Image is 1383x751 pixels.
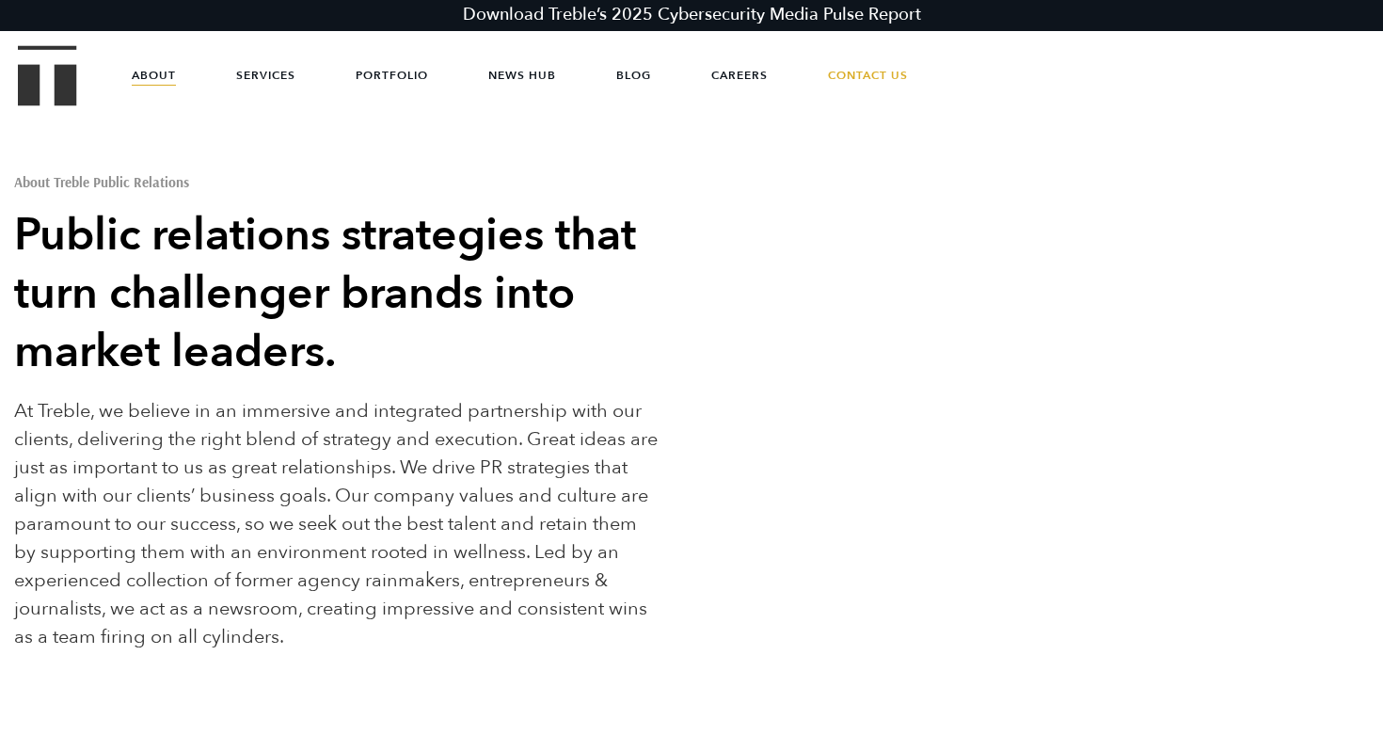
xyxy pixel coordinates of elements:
a: Careers [711,47,768,104]
a: Contact Us [828,47,908,104]
a: Treble Homepage [19,47,75,104]
p: At Treble, we believe in an immersive and integrated partnership with our clients, delivering the... [14,397,659,651]
img: Treble logo [18,45,77,105]
h1: About Treble Public Relations [14,175,659,189]
a: Services [236,47,295,104]
a: About [132,47,176,104]
h2: Public relations strategies that turn challenger brands into market leaders. [14,206,659,381]
a: Blog [616,47,651,104]
a: News Hub [488,47,556,104]
a: Portfolio [356,47,428,104]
